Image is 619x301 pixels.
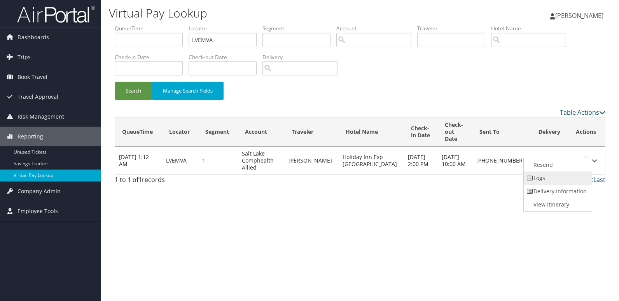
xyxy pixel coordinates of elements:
[17,28,49,47] span: Dashboards
[17,87,58,107] span: Travel Approval
[573,157,597,164] a: Actions
[524,185,590,198] a: Delivery Information
[404,147,438,175] td: [DATE] 2:00 PM
[285,147,339,175] td: [PERSON_NAME]
[285,117,339,147] th: Traveler: activate to sort column ascending
[115,147,162,175] td: [DATE] 1:12 AM
[417,24,491,32] label: Traveler
[115,82,152,100] button: Search
[189,53,262,61] label: Check-out Date
[569,117,605,147] th: Actions
[560,108,605,117] a: Table Actions
[593,175,605,184] a: Last
[262,53,343,61] label: Delivery
[115,117,162,147] th: QueueTime: activate to sort column descending
[189,24,262,32] label: Locator
[262,24,336,32] label: Segment
[138,175,142,184] span: 1
[524,171,590,185] a: Logs
[17,67,47,87] span: Book Travel
[339,117,404,147] th: Hotel Name: activate to sort column ascending
[491,24,572,32] label: Hotel Name
[115,175,229,188] div: 1 to 1 of records
[438,117,472,147] th: Check-out Date: activate to sort column ascending
[152,82,224,100] button: Manage Search Fields
[162,117,199,147] th: Locator: activate to sort column ascending
[17,107,64,126] span: Risk Management
[532,117,569,147] th: Delivery: activate to sort column ascending
[336,24,417,32] label: Account
[17,201,58,221] span: Employee Tools
[524,158,590,171] a: Resend
[17,47,31,67] span: Trips
[17,182,61,201] span: Company Admin
[555,11,603,20] span: [PERSON_NAME]
[238,117,285,147] th: Account: activate to sort column ascending
[115,53,189,61] label: Check-in Date
[17,5,95,23] img: airportal-logo.png
[438,147,472,175] td: [DATE] 10:00 AM
[162,147,199,175] td: LVEMVA
[115,24,189,32] label: QueueTime
[339,147,404,175] td: Holiday Inn Exp [GEOGRAPHIC_DATA]
[524,198,590,211] a: View Itinerary
[198,147,238,175] td: 1
[17,127,43,146] span: Reporting
[238,147,285,175] td: Salt Lake Comphealth Allied
[550,4,611,27] a: [PERSON_NAME]
[472,147,531,175] td: [PHONE_NUMBER]
[472,117,531,147] th: Sent To: activate to sort column ascending
[109,5,444,21] h1: Virtual Pay Lookup
[198,117,238,147] th: Segment: activate to sort column ascending
[535,157,547,164] span: Sent
[404,117,438,147] th: Check-in Date: activate to sort column ascending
